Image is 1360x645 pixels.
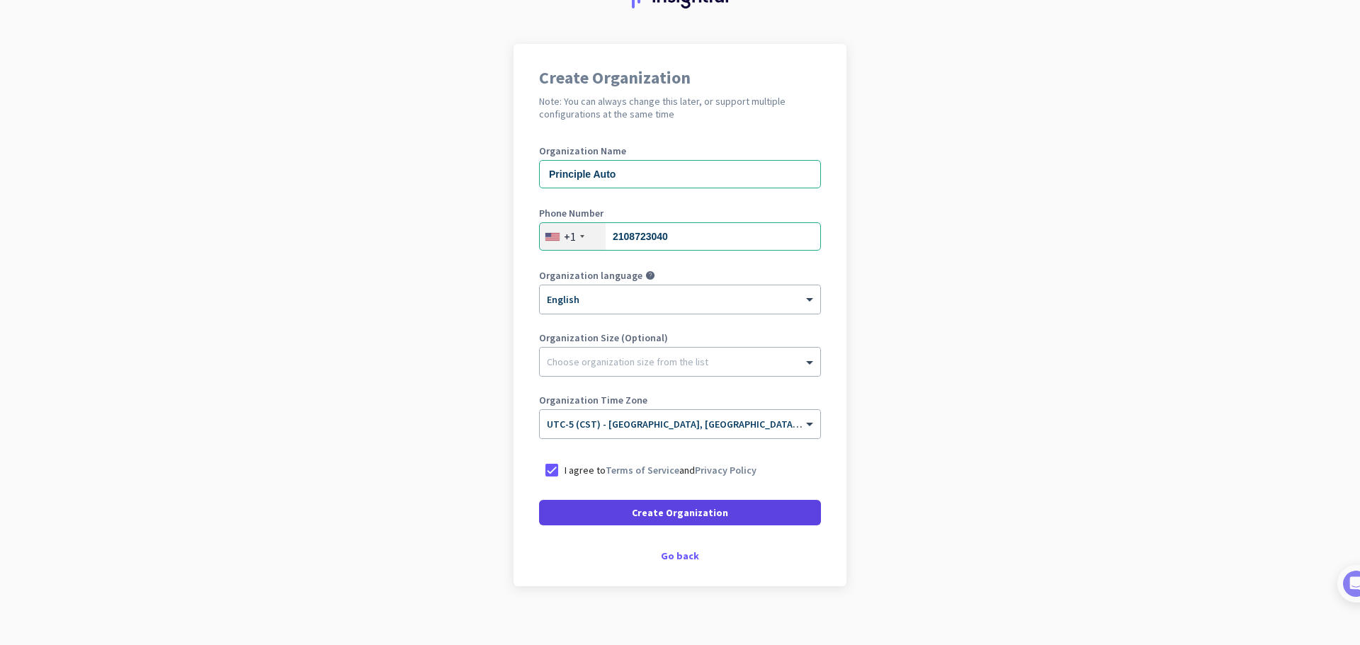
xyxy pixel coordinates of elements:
i: help [645,270,655,280]
div: Go back [539,551,821,561]
input: What is the name of your organization? [539,160,821,188]
label: Organization Size (Optional) [539,333,821,343]
label: Organization Time Zone [539,395,821,405]
input: 201-555-0123 [539,222,821,251]
a: Privacy Policy [695,464,756,476]
h2: Note: You can always change this later, or support multiple configurations at the same time [539,95,821,120]
div: +1 [564,229,576,244]
label: Organization language [539,270,642,280]
p: I agree to and [565,463,756,477]
a: Terms of Service [606,464,679,476]
h1: Create Organization [539,69,821,86]
label: Organization Name [539,146,821,156]
button: Create Organization [539,500,821,525]
label: Phone Number [539,208,821,218]
span: Create Organization [632,506,728,520]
